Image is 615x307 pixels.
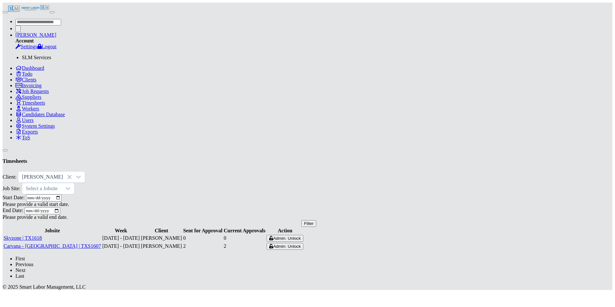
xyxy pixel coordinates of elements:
th: Client [141,228,182,234]
span: Invoicing [22,83,41,88]
button: Filter [301,220,316,227]
span: Workers [22,106,39,111]
img: SLM Logo [8,5,40,12]
label: End Date: [3,208,23,213]
input: Search [15,19,61,25]
a: Suppliers [15,94,41,100]
span: ToS [22,135,30,140]
a: First [15,256,25,261]
span: Suppliers [22,94,41,100]
label: Client: [3,174,17,180]
strong: Account [15,38,34,43]
th: Week [102,228,140,234]
a: Settings [15,44,37,49]
a: Dashboard [15,65,44,71]
span: Admin: Unlock [269,244,301,249]
td: 0 [183,235,223,242]
a: Todo [15,71,32,77]
span: Todo [22,71,32,77]
a: Previous [15,262,33,267]
nav: pagination [3,256,612,279]
button: Admin: Unlock [267,243,303,250]
td: 2 [224,243,266,250]
th: Current Approvals [224,228,266,234]
th: Action [266,228,304,234]
th: Jobsite [3,228,101,234]
label: Start Date: [3,195,25,200]
a: Invoicing [15,83,41,88]
a: Workers [15,106,39,111]
a: Next [15,267,25,273]
span: Users [22,117,33,123]
a: [PERSON_NAME] [15,32,56,38]
td: [DATE] - [DATE] [102,235,140,242]
span: © 2025 Smart Labor Management, LLC [3,284,86,290]
span: SLM Services [22,55,51,60]
td: 2 [183,243,223,250]
span: Select a Jobsite [22,183,62,194]
div: Please provide a valid end date. [3,214,612,220]
a: Logout [37,44,57,49]
span: Dashboard [22,65,44,71]
span: Candidates Database [22,112,65,117]
a: Candidates Database [15,112,65,117]
span: Exports [22,129,38,135]
img: SLM Logo [40,3,50,12]
a: Job Requests [15,88,49,94]
a: Clients [15,77,36,82]
td: 0 [224,235,266,242]
h4: Timesheets [3,158,612,164]
a: System Settings [15,123,55,129]
td: [PERSON_NAME] [141,235,182,242]
button: Admin: Unlock [267,235,303,242]
span: Admin: Unlock [269,236,301,241]
a: Skyzone | TX1618 [4,235,42,241]
span: System Settings [22,123,55,129]
div: Please provide a valid start date. [3,201,612,207]
a: Exports [15,129,38,135]
a: Last [15,273,24,279]
span: Clients [22,77,36,82]
span: Timesheets [22,100,45,106]
label: Job Site: [3,186,21,191]
td: [DATE] - [DATE] [102,243,140,250]
span: CS Erickson [18,172,72,182]
th: Sent for Approval [183,228,223,234]
td: [PERSON_NAME] [141,243,182,250]
a: Timesheets [15,100,45,106]
a: Carvana - [GEOGRAPHIC_DATA] | TXS1607 [4,243,101,249]
a: ToS [15,135,30,140]
span: Job Requests [22,88,49,94]
a: Users [15,117,33,123]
